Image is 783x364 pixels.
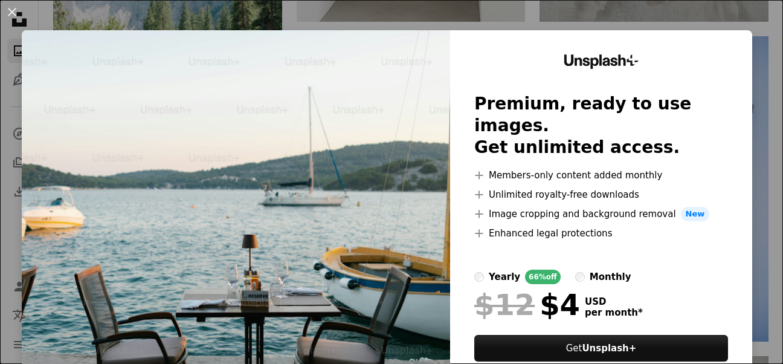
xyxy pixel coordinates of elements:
div: 66% off [525,270,561,284]
div: yearly [489,270,520,284]
button: GetUnsplash+ [474,335,728,362]
li: Unlimited royalty-free downloads [474,187,728,202]
span: New [681,207,710,221]
input: yearly66%off [474,272,484,282]
span: $12 [474,289,535,320]
li: Enhanced legal protections [474,226,728,241]
strong: Unsplash+ [582,343,636,354]
h2: Premium, ready to use images. Get unlimited access. [474,93,728,158]
span: per month * [585,307,643,318]
li: Image cropping and background removal [474,207,728,221]
span: USD [585,296,643,307]
li: Members-only content added monthly [474,168,728,183]
input: monthly [575,272,585,282]
div: monthly [590,270,631,284]
div: $4 [474,289,580,320]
